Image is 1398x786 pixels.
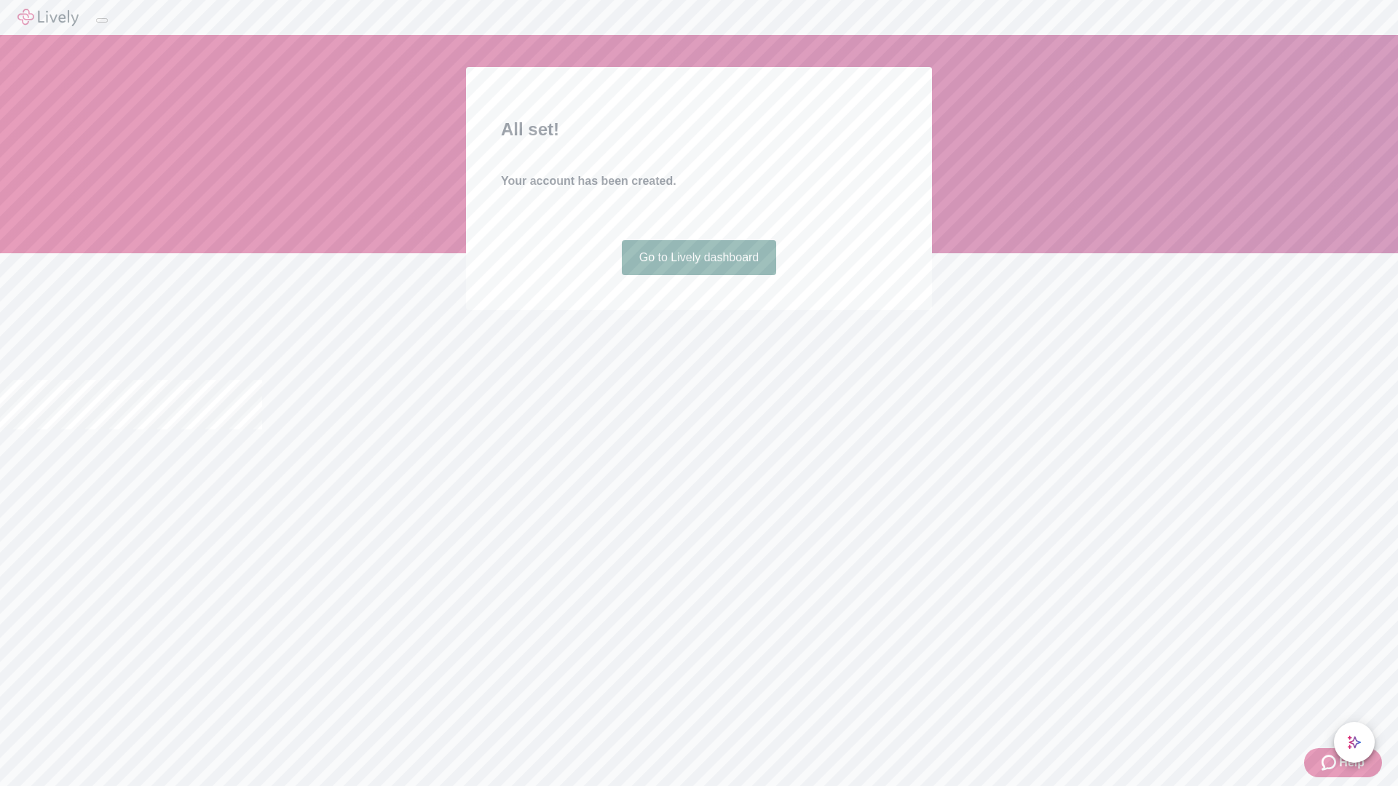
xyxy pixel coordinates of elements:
[501,116,897,143] h2: All set!
[1322,754,1339,771] svg: Zendesk support icon
[96,18,108,23] button: Log out
[17,9,79,26] img: Lively
[501,172,897,190] h4: Your account has been created.
[1334,722,1375,763] button: chat
[622,240,777,275] a: Go to Lively dashboard
[1347,735,1362,750] svg: Lively AI Assistant
[1304,748,1382,777] button: Zendesk support iconHelp
[1339,754,1365,771] span: Help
